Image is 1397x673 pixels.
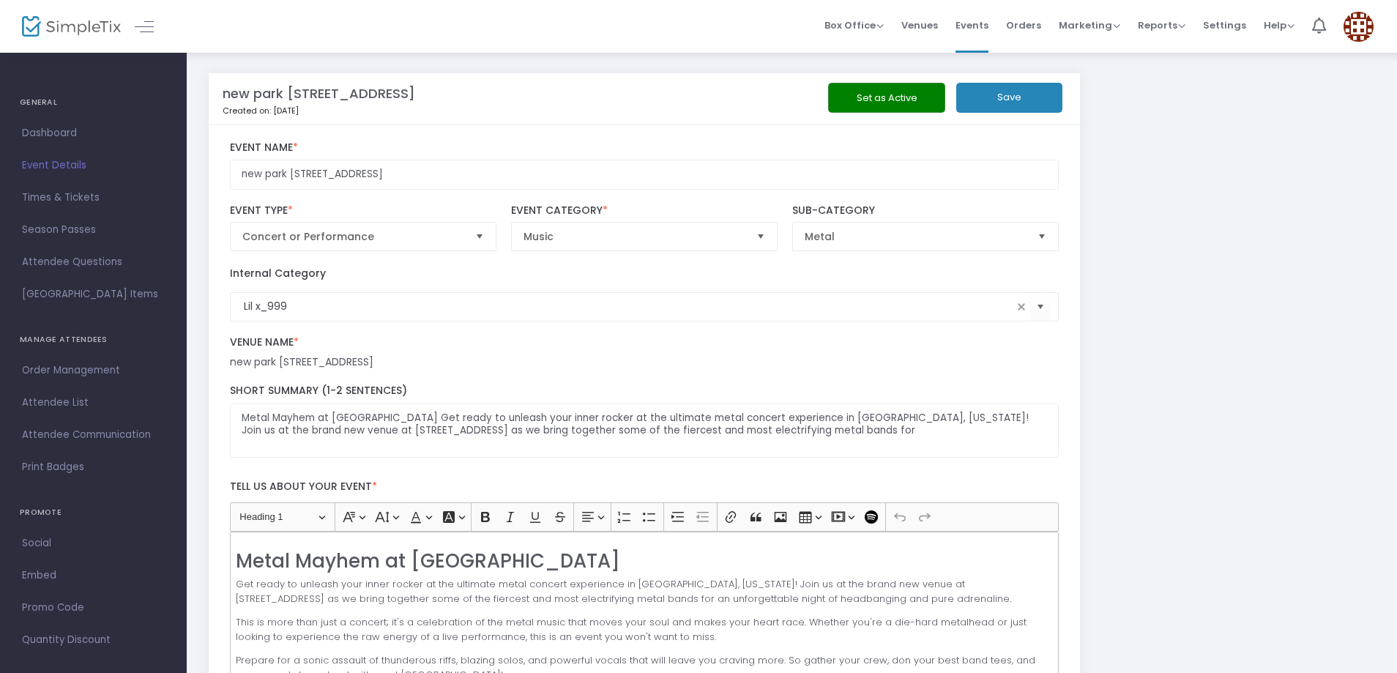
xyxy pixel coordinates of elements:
span: Times & Tickets [22,188,165,207]
span: Event Details [22,156,165,175]
button: Select [1032,223,1052,250]
span: Short Summary (1-2 Sentences) [230,383,407,398]
label: Event Type [230,204,497,217]
span: Reports [1138,18,1185,32]
h4: MANAGE ATTENDEES [20,325,167,354]
label: Internal Category [230,266,326,281]
span: Venues [901,7,938,44]
input: Enter Event Name [230,160,1059,190]
h4: GENERAL [20,88,167,117]
div: new park [STREET_ADDRESS] [230,354,1059,370]
span: Box Office [824,18,884,32]
h4: PROMOTE [20,498,167,527]
button: Save [956,83,1062,113]
h2: Metal Mayhem at [GEOGRAPHIC_DATA] [236,550,1052,573]
label: Venue Name [230,336,1059,349]
input: Select Event Internal Category [244,299,1013,314]
span: Embed [22,566,165,585]
span: Season Passes [22,220,165,239]
label: Tell us about your event [223,472,1066,502]
span: Orders [1006,7,1041,44]
label: Event Category [511,204,778,217]
p: Created on: [DATE] [223,105,785,117]
span: Dashboard [22,124,165,143]
span: clear [1013,298,1030,316]
m-panel-title: new park [STREET_ADDRESS] [223,83,415,103]
button: Select [469,223,490,250]
span: Attendee List [22,393,165,412]
label: Event Name [230,141,1059,155]
span: Music [524,229,745,244]
span: Quantity Discount [22,631,165,650]
button: Select [750,223,771,250]
button: Select [1030,291,1051,321]
span: Print Badges [22,458,165,477]
span: Heading 1 [239,508,316,526]
button: Set as Active [828,83,945,113]
span: Attendee Questions [22,253,165,272]
span: Settings [1203,7,1246,44]
p: Get ready to unleash your inner rocker at the ultimate metal concert experience in [GEOGRAPHIC_DA... [236,577,1052,606]
span: Order Management [22,361,165,380]
span: [GEOGRAPHIC_DATA] Items [22,285,165,304]
span: Help [1264,18,1294,32]
span: Social [22,534,165,553]
p: This is more than just a concert; it's a celebration of the metal music that moves your soul and ... [236,615,1052,644]
span: Attendee Communication [22,425,165,445]
label: Sub-Category [792,204,1059,217]
span: Concert or Performance [242,229,464,244]
span: Marketing [1059,18,1120,32]
span: Metal [805,229,1027,244]
div: Editor toolbar [230,502,1059,532]
span: Promo Code [22,598,165,617]
button: Heading 1 [233,506,332,529]
span: Events [955,7,988,44]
